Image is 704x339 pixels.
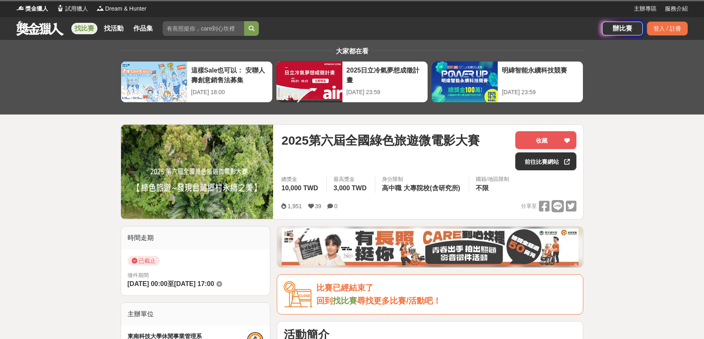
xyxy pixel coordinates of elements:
a: Logo試用獵人 [56,4,88,13]
span: Dream & Hunter [105,4,146,13]
span: 39 [315,203,322,209]
span: 不限 [476,185,489,192]
span: 0 [334,203,338,209]
a: 前往比賽網站 [515,152,576,170]
div: 時間走期 [121,227,270,249]
a: LogoDream & Hunter [96,4,146,13]
span: [DATE] 17:00 [174,280,214,287]
div: [DATE] 18:00 [191,88,268,97]
div: 身分限制 [382,175,462,183]
div: 主辦單位 [121,303,270,326]
span: 獎金獵人 [25,4,48,13]
span: 分享至 [521,200,537,212]
a: 找比賽 [71,23,97,34]
span: 徵件期間 [128,272,149,278]
img: 35ad34ac-3361-4bcf-919e-8d747461931d.jpg [282,229,578,265]
img: Icon [284,281,312,308]
span: 已截止 [128,256,160,266]
div: [DATE] 23:59 [502,88,579,97]
img: Logo [56,4,64,12]
a: 找比賽 [333,296,357,305]
div: 2025日立冷氣夢想成徵計畫 [346,66,424,84]
span: 最高獎金 [333,175,369,183]
img: Logo [16,4,24,12]
span: 高中職 [382,185,402,192]
span: 3,000 TWD [333,185,366,192]
span: 1,951 [287,203,302,209]
div: [DATE] 23:59 [346,88,424,97]
a: Logo獎金獵人 [16,4,48,13]
span: 2025第六屆全國綠色旅遊微電影大賽 [281,131,480,150]
img: Logo [96,4,104,12]
span: 至 [168,280,174,287]
span: [DATE] 00:00 [128,280,168,287]
button: 收藏 [515,131,576,149]
span: 10,000 TWD [281,185,318,192]
span: 大專院校(含研究所) [404,185,460,192]
a: 服務介紹 [665,4,688,13]
a: 作品集 [130,23,156,34]
a: 這樣Sale也可以： 安聯人壽創意銷售法募集[DATE] 18:00 [121,61,273,103]
input: 有長照挺你，care到心坎裡！青春出手，拍出照顧 影音徵件活動 [163,21,244,36]
a: 2025日立冷氣夢想成徵計畫[DATE] 23:59 [276,61,428,103]
a: 明緯智能永續科技競賽[DATE] 23:59 [431,61,583,103]
span: 試用獵人 [65,4,88,13]
span: 大家都在看 [334,48,371,55]
div: 比賽已經結束了 [316,281,576,295]
a: 辦比賽 [602,22,643,35]
div: 這樣Sale也可以： 安聯人壽創意銷售法募集 [191,66,268,84]
div: 明緯智能永續科技競賽 [502,66,579,84]
div: 登入 / 註冊 [647,22,688,35]
span: 回到 [316,296,333,305]
span: 尋找更多比賽/活動吧！ [357,296,441,305]
a: 主辦專區 [634,4,657,13]
img: Cover Image [121,125,274,219]
div: 國籍/地區限制 [476,175,509,183]
span: 總獎金 [281,175,320,183]
a: 找活動 [101,23,127,34]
